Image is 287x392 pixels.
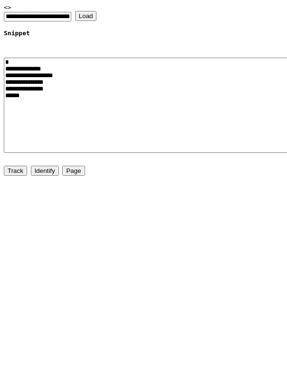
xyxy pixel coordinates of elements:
h4: Snippet [4,30,283,37]
button: Track [4,166,27,176]
body: <> [4,4,283,386]
button: Identify [31,166,59,176]
button: Load [75,11,97,21]
button: Page [62,166,85,176]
